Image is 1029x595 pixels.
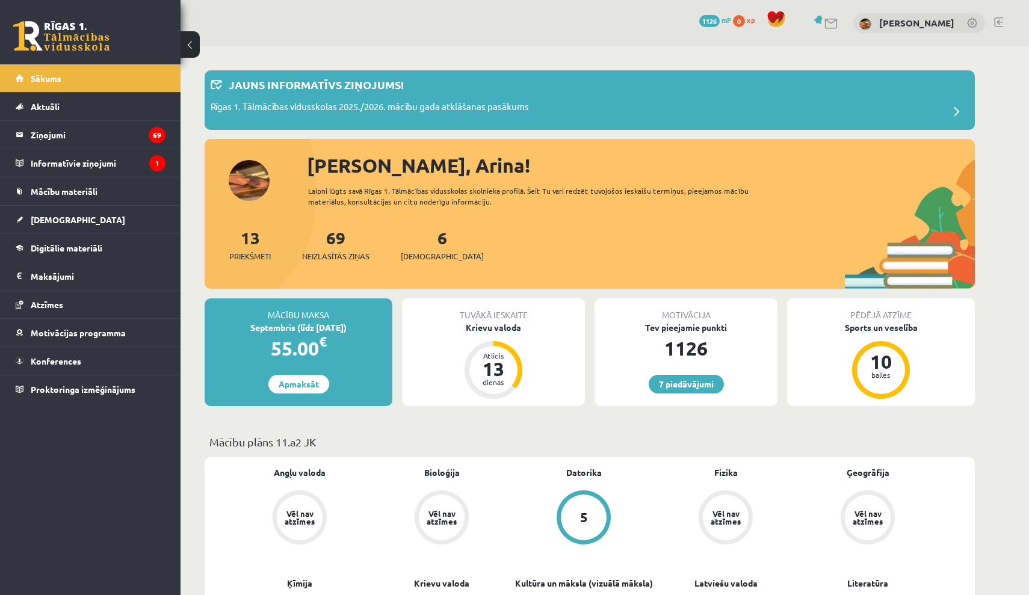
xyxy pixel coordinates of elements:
a: Bioloģija [424,466,460,479]
span: 0 [733,15,745,27]
div: [PERSON_NAME], Arina! [307,151,975,180]
div: Sports un veselība [787,321,975,334]
i: 1 [149,155,165,171]
a: Aktuāli [16,93,165,120]
legend: Maksājumi [31,262,165,290]
span: Atzīmes [31,299,63,310]
a: Ziņojumi69 [16,121,165,149]
a: [DEMOGRAPHIC_DATA] [16,206,165,233]
span: Motivācijas programma [31,327,126,338]
span: Digitālie materiāli [31,242,102,253]
a: Atzīmes [16,291,165,318]
div: balles [863,371,899,378]
a: Sports un veselība 10 balles [787,321,975,401]
span: 1126 [699,15,720,27]
span: [DEMOGRAPHIC_DATA] [401,250,484,262]
div: Vēl nav atzīmes [851,510,885,525]
div: dienas [475,378,511,386]
a: Kultūra un māksla (vizuālā māksla) [515,577,653,590]
a: [PERSON_NAME] [879,17,954,29]
a: 6[DEMOGRAPHIC_DATA] [401,227,484,262]
div: Tev pieejamie punkti [595,321,777,334]
a: Informatīvie ziņojumi1 [16,149,165,177]
div: Laipni lūgts savā Rīgas 1. Tālmācības vidusskolas skolnieka profilā. Šeit Tu vari redzēt tuvojošo... [308,185,770,207]
a: Jauns informatīvs ziņojums! Rīgas 1. Tālmācības vidusskolas 2025./2026. mācību gada atklāšanas pa... [211,76,969,124]
a: 5 [513,490,655,547]
div: 10 [863,352,899,371]
a: 69Neizlasītās ziņas [302,227,369,262]
a: Konferences [16,347,165,375]
div: 1126 [595,334,777,363]
span: Mācību materiāli [31,186,97,197]
span: Aktuāli [31,101,60,112]
span: Sākums [31,73,61,84]
div: Pēdējā atzīme [787,298,975,321]
a: Maksājumi [16,262,165,290]
a: Literatūra [847,577,888,590]
div: Tuvākā ieskaite [402,298,585,321]
div: 13 [475,359,511,378]
a: 1126 mP [699,15,731,25]
span: mP [722,15,731,25]
a: Vēl nav atzīmes [229,490,371,547]
a: 7 piedāvājumi [649,375,724,393]
a: Motivācijas programma [16,319,165,347]
a: Proktoringa izmēģinājums [16,375,165,403]
a: Sākums [16,64,165,92]
a: Vēl nav atzīmes [655,490,797,547]
span: Neizlasītās ziņas [302,250,369,262]
a: Digitālie materiāli [16,234,165,262]
div: Vēl nav atzīmes [283,510,317,525]
i: 69 [149,127,165,143]
div: Motivācija [595,298,777,321]
a: Apmaksāt [268,375,329,393]
a: Vēl nav atzīmes [371,490,513,547]
a: Ķīmija [287,577,312,590]
a: 0 xp [733,15,761,25]
span: xp [747,15,755,25]
p: Jauns informatīvs ziņojums! [229,76,404,93]
div: 5 [580,511,588,524]
p: Rīgas 1. Tālmācības vidusskolas 2025./2026. mācību gada atklāšanas pasākums [211,100,529,117]
div: Mācību maksa [205,298,392,321]
a: Krievu valoda [414,577,469,590]
a: 13Priekšmeti [229,227,271,262]
a: Angļu valoda [274,466,326,479]
span: Proktoringa izmēģinājums [31,384,135,395]
span: Konferences [31,356,81,366]
a: Fizika [714,466,738,479]
span: € [319,333,327,350]
a: Datorika [566,466,602,479]
span: Priekšmeti [229,250,271,262]
div: Septembris (līdz [DATE]) [205,321,392,334]
a: Ģeogrāfija [847,466,889,479]
div: Vēl nav atzīmes [709,510,743,525]
div: Vēl nav atzīmes [425,510,459,525]
img: Arina Tihomirova [859,18,871,30]
a: Latviešu valoda [694,577,758,590]
div: 55.00 [205,334,392,363]
a: Vēl nav atzīmes [797,490,939,547]
p: Mācību plāns 11.a2 JK [209,434,970,450]
div: Krievu valoda [402,321,585,334]
legend: Informatīvie ziņojumi [31,149,165,177]
a: Rīgas 1. Tālmācības vidusskola [13,21,110,51]
a: Krievu valoda Atlicis 13 dienas [402,321,585,401]
legend: Ziņojumi [31,121,165,149]
span: [DEMOGRAPHIC_DATA] [31,214,125,225]
div: Atlicis [475,352,511,359]
a: Mācību materiāli [16,177,165,205]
